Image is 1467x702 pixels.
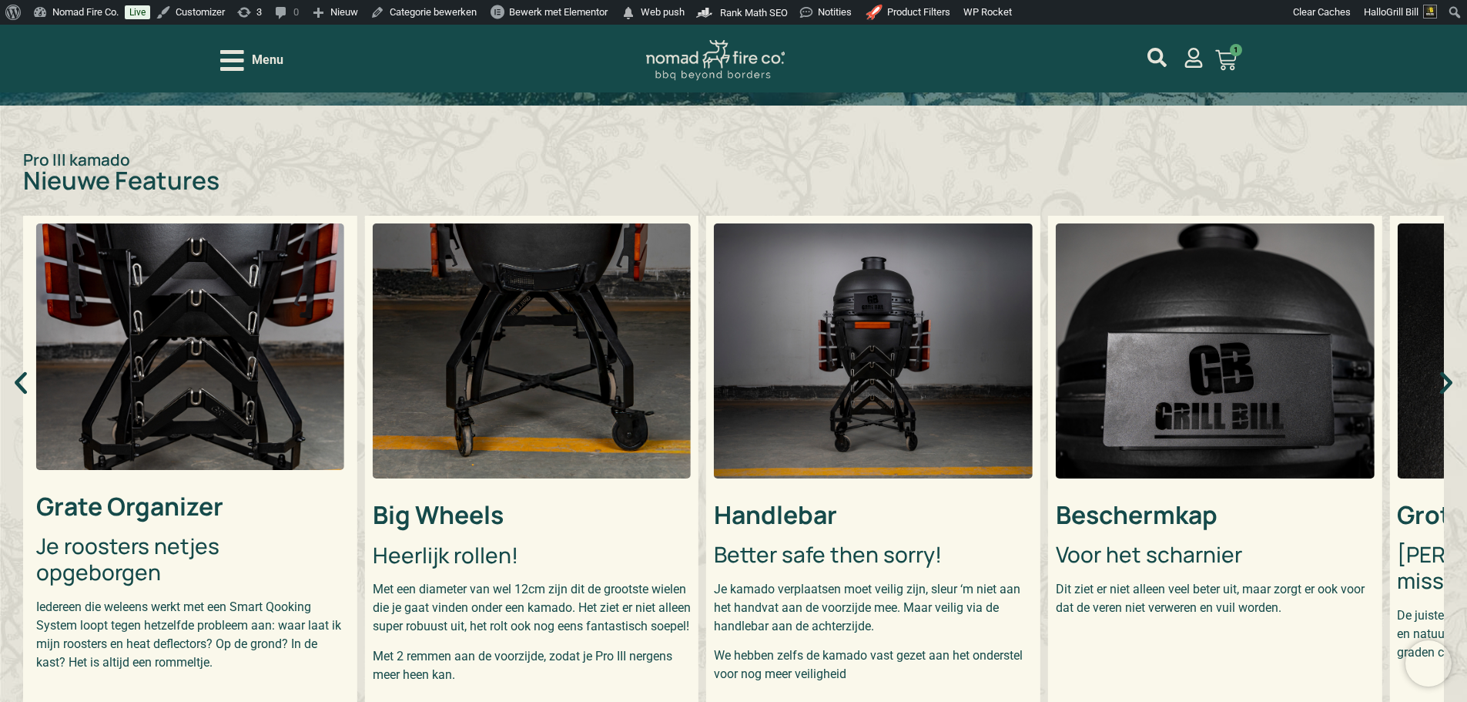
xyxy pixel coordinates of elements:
a: mijn account [1147,48,1167,67]
span: Bewerk met Elementor [509,6,608,18]
strong: Handlebar [714,498,837,532]
span: 1 [1230,44,1242,56]
p: Met 2 remmen aan de voorzijde, zodat je Pro III nergens meer heen kan. [373,647,692,684]
h3: Better safe then sorry! [714,542,1033,568]
h3: Voor het scharnier [1056,542,1375,568]
strong: Grate Organizer [36,489,223,523]
img: Cover GB Pro III [1056,223,1375,479]
img: Avatar of Grill Bill [1423,5,1437,18]
p: Je kamado verplaatsen moet veilig zijn, sleur ‘m niet aan het handvat aan de voorzijde mee. Maar ... [714,580,1033,636]
img: Vernieuwd onderstel, 12cm wielen [373,223,692,479]
p: Met een diameter van wel 12cm zijn dit de grootste wielen die je gaat vinden onder een kamado. He... [373,580,692,636]
span:  [621,2,636,24]
p: Dit ziet er niet alleen veel beter uit, maar zorgt er ook voor dat de veren niet verweren en vuil... [1056,580,1375,617]
div: Volgende slide [1432,368,1461,398]
a: 1 [1197,40,1255,80]
a: Live [125,5,150,19]
strong: Beschermkap [1056,498,1217,532]
img: Handlebar Aan achterzijde [714,223,1033,479]
div: Open/Close Menu [220,47,283,74]
div: Vorige slide [6,368,35,398]
h3: Je roosters netjes opgeborgen [36,533,344,585]
a: mijn account [1184,48,1204,68]
p: We hebben zelfs de kamado vast gezet aan het onderstel voor nog meer veiligheid [714,647,1033,684]
h3: Heerlijk rollen! [373,542,692,569]
h2: Nieuwe Features [23,168,1444,193]
img: Grill Bill Grate Organizer [36,223,344,470]
strong: Big Wheels [373,498,504,532]
p: Iedereen die weleens werkt met een Smart Qooking System loopt tegen hetzelfde probleem aan: waar ... [36,598,344,672]
iframe: Brevo live chat [1405,640,1452,687]
img: Nomad Logo [646,40,785,81]
span: Grill Bill [1386,6,1418,18]
span: Rank Math SEO [720,7,788,18]
p: Pro III kamado [23,152,1444,168]
span: Menu [252,51,283,69]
